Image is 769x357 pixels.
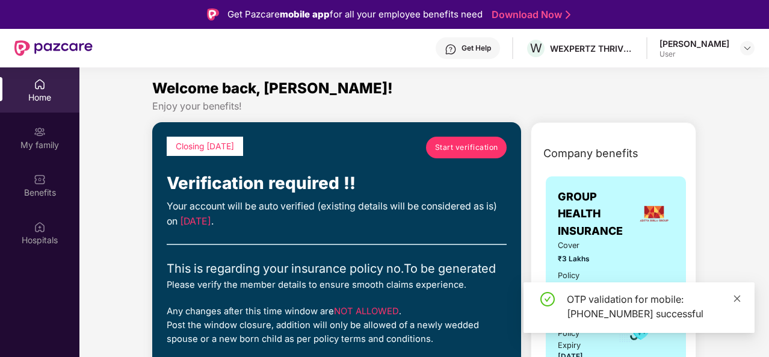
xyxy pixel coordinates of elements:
[34,173,46,185] img: svg+xml;base64,PHN2ZyBpZD0iQmVuZWZpdHMiIHhtbG5zPSJodHRwOi8vd3d3LnczLm9yZy8yMDAwL3N2ZyIgd2lkdGg9Ij...
[558,240,602,252] span: Cover
[530,41,542,55] span: W
[445,43,457,55] img: svg+xml;base64,PHN2ZyBpZD0iSGVscC0zMngzMiIgeG1sbnM9Imh0dHA6Ly93d3cudzMub3JnLzIwMDAvc3ZnIiB3aWR0aD...
[566,8,570,21] img: Stroke
[558,188,634,240] span: GROUP HEALTH INSURANCE
[152,100,696,113] div: Enjoy your benefits!
[659,38,729,49] div: [PERSON_NAME]
[34,221,46,233] img: svg+xml;base64,PHN2ZyBpZD0iSG9zcGl0YWxzIiB4bWxucz0iaHR0cDovL3d3dy53My5vcmcvMjAwMC9zdmciIHdpZHRoPS...
[543,145,638,162] span: Company benefits
[550,43,634,54] div: WEXPERTZ THRIVE INDIA PRIVATE LIMITED
[167,259,507,278] div: This is regarding your insurance policy no. To be generated
[167,170,507,197] div: Verification required !!
[540,292,555,306] span: check-circle
[34,126,46,138] img: svg+xml;base64,PHN2ZyB3aWR0aD0iMjAiIGhlaWdodD0iMjAiIHZpZXdCb3g9IjAgMCAyMCAyMCIgZmlsbD0ibm9uZSIgeG...
[558,270,602,294] div: Policy issued
[152,79,393,97] span: Welcome back, [PERSON_NAME]!
[638,197,670,230] img: insurerLogo
[167,305,507,347] div: Any changes after this time window are . Post the window closure, addition will only be allowed o...
[567,292,740,321] div: OTP validation for mobile: [PHONE_NUMBER] successful
[14,40,93,56] img: New Pazcare Logo
[176,141,234,151] span: Closing [DATE]
[34,78,46,90] img: svg+xml;base64,PHN2ZyBpZD0iSG9tZSIgeG1sbnM9Imh0dHA6Ly93d3cudzMub3JnLzIwMDAvc3ZnIiB3aWR0aD0iMjAiIG...
[180,216,211,227] span: [DATE]
[492,8,567,21] a: Download Now
[659,49,729,59] div: User
[733,294,741,303] span: close
[426,137,507,158] a: Start verification
[227,7,483,22] div: Get Pazcare for all your employee benefits need
[334,306,399,317] span: NOT ALLOWED
[743,43,752,53] img: svg+xml;base64,PHN2ZyBpZD0iRHJvcGRvd24tMzJ4MzIiIHhtbG5zPSJodHRwOi8vd3d3LnczLm9yZy8yMDAwL3N2ZyIgd2...
[435,141,498,153] span: Start verification
[167,199,507,229] div: Your account will be auto verified (existing details will be considered as is) on .
[280,8,330,20] strong: mobile app
[167,278,507,292] div: Please verify the member details to ensure smooth claims experience.
[558,253,602,265] span: ₹3 Lakhs
[462,43,491,53] div: Get Help
[207,8,219,20] img: Logo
